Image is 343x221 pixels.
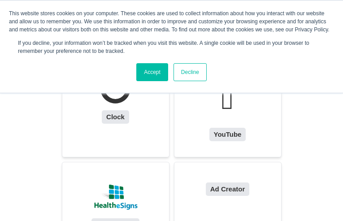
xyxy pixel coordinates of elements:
[174,178,281,196] a: Ad Creator
[93,178,138,214] img: Widget health e sign logo
[174,71,281,141] a: YouTube
[18,39,325,55] p: If you decline, your information won’t be tracked when you visit this website. A single cookie wi...
[209,128,246,141] div: YouTube
[62,71,169,124] a: Clock
[174,63,207,81] a: Decline
[206,182,250,196] div: Ad Creator
[298,178,343,221] iframe: Chat Widget
[102,110,129,124] div: Clock
[9,9,334,34] div: This website stores cookies on your computer. These cookies are used to collect information about...
[136,63,168,81] a: Accept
